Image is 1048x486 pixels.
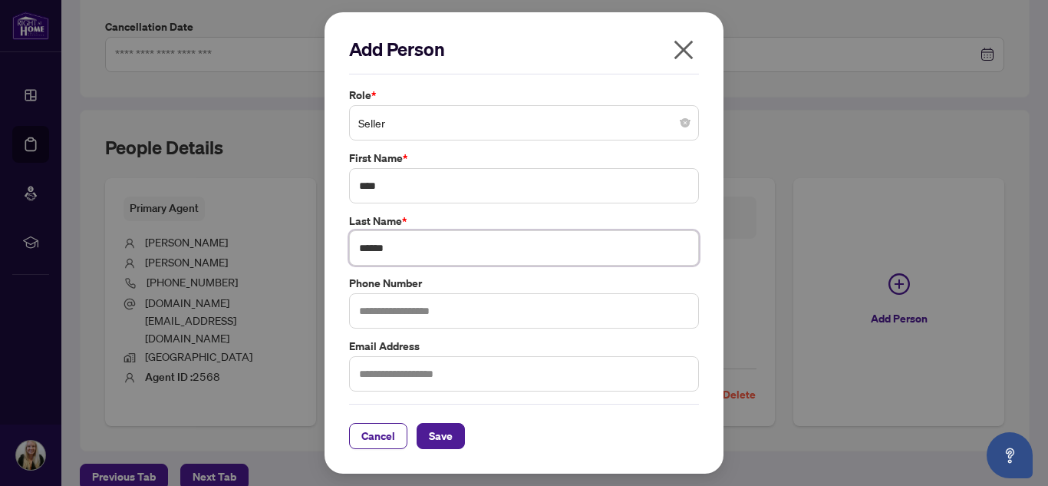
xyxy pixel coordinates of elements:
[358,108,690,137] span: Seller
[349,213,699,230] label: Last Name
[987,432,1033,478] button: Open asap
[349,423,407,449] button: Cancel
[349,275,699,292] label: Phone Number
[671,38,696,62] span: close
[429,424,453,448] span: Save
[361,424,395,448] span: Cancel
[349,150,699,167] label: First Name
[349,87,699,104] label: Role
[349,37,699,61] h2: Add Person
[417,423,465,449] button: Save
[349,338,699,355] label: Email Address
[681,118,690,127] span: close-circle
